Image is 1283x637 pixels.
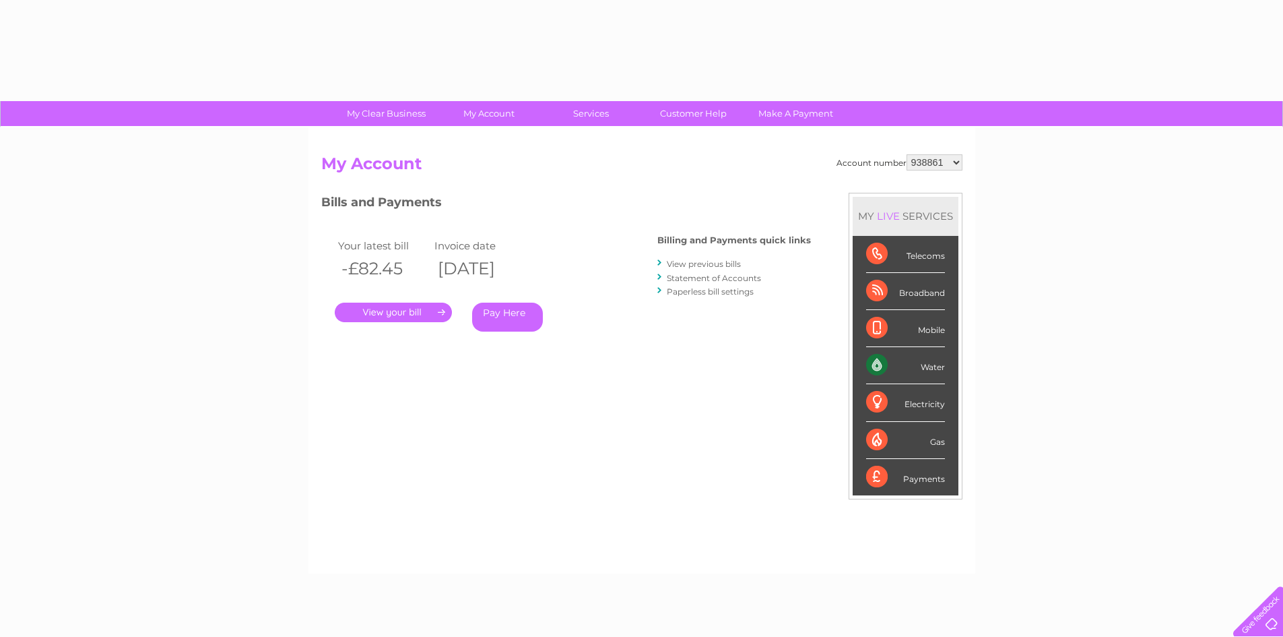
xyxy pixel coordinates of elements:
[866,310,945,347] div: Mobile
[836,154,962,171] div: Account number
[431,255,528,282] th: [DATE]
[853,197,958,235] div: MY SERVICES
[638,101,749,126] a: Customer Help
[321,193,811,216] h3: Bills and Payments
[535,101,647,126] a: Services
[740,101,851,126] a: Make A Payment
[335,255,432,282] th: -£82.45
[874,210,902,222] div: LIVE
[866,459,945,495] div: Payments
[335,303,452,322] a: .
[657,235,811,245] h4: Billing and Payments quick links
[667,259,741,269] a: View previous bills
[866,273,945,310] div: Broadband
[667,286,754,297] a: Paperless bill settings
[667,273,761,283] a: Statement of Accounts
[433,101,544,126] a: My Account
[331,101,442,126] a: My Clear Business
[472,303,543,332] a: Pay Here
[431,237,528,255] td: Invoice date
[866,236,945,273] div: Telecoms
[321,154,962,180] h2: My Account
[866,384,945,421] div: Electricity
[866,347,945,384] div: Water
[866,422,945,459] div: Gas
[335,237,432,255] td: Your latest bill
